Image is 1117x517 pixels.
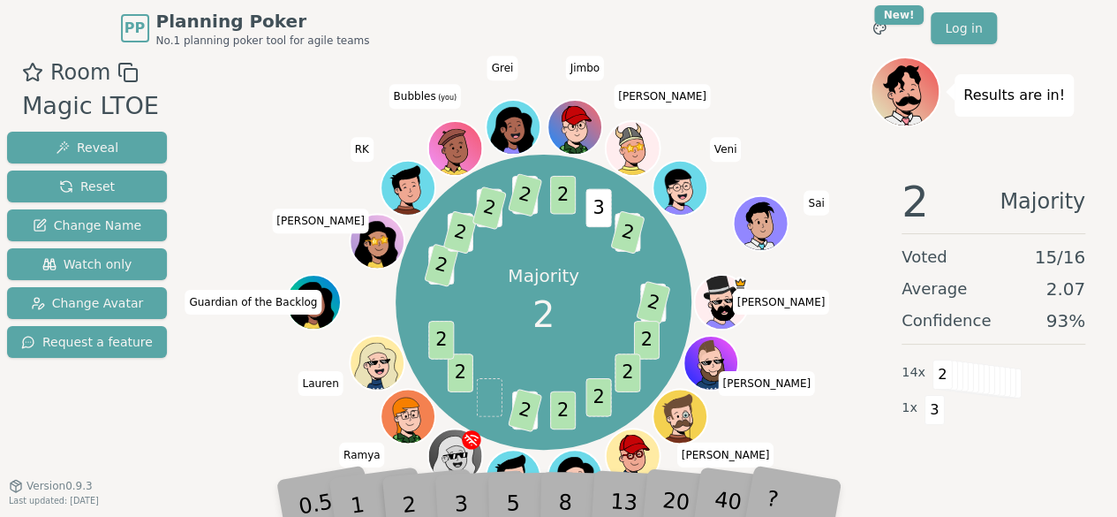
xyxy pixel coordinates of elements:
[56,139,118,156] span: Reveal
[121,9,370,48] a: PPPlanning PokerNo.1 planning poker tool for agile teams
[585,188,611,227] span: 3
[902,399,917,418] span: 1 x
[507,388,541,432] span: 2
[389,84,461,109] span: Click to change your name
[566,57,605,81] span: Click to change your name
[902,363,925,383] span: 14 x
[610,210,645,255] span: 2
[272,209,369,233] span: Click to change your name
[902,308,991,333] span: Confidence
[507,173,541,217] span: 2
[42,255,132,273] span: Watch only
[7,287,167,319] button: Change Avatar
[487,57,518,81] span: Click to change your name
[615,354,640,392] span: 2
[7,248,167,280] button: Watch only
[22,57,43,88] button: Add as favourite
[125,18,145,39] span: PP
[508,263,579,288] p: Majority
[156,34,370,48] span: No.1 planning poker tool for agile teams
[447,354,472,392] span: 2
[550,176,576,215] span: 2
[902,180,929,223] span: 2
[50,57,110,88] span: Room
[804,191,828,216] span: Click to change your name
[963,83,1065,108] p: Results are in!
[9,479,93,493] button: Version0.9.3
[436,94,457,102] span: (you)
[21,333,153,351] span: Request a feature
[156,9,370,34] span: Planning Poker
[1034,245,1085,270] span: 15 / 16
[7,209,167,241] button: Change Name
[864,12,895,44] button: New!
[585,378,611,417] span: 2
[532,288,555,341] span: 2
[932,360,953,390] span: 2
[614,84,711,109] span: Click to change your name
[339,443,385,468] span: Click to change your name
[710,137,742,162] span: Click to change your name
[931,12,996,44] a: Log in
[733,277,746,290] span: Tim is the host
[351,137,374,162] span: Click to change your name
[550,391,576,430] span: 2
[1000,180,1085,223] span: Majority
[718,371,815,396] span: Click to change your name
[902,277,967,301] span: Average
[428,321,454,360] span: 2
[298,371,343,396] span: Click to change your name
[1046,308,1085,333] span: 93 %
[7,132,167,163] button: Reveal
[33,217,141,234] span: Change Name
[732,290,829,315] span: Click to change your name
[633,321,659,360] span: 2
[22,88,159,125] div: Magic LTOE
[874,5,925,25] div: New!
[429,123,480,174] button: Click to change your avatar
[925,395,945,425] span: 3
[7,171,167,202] button: Reset
[9,496,99,506] span: Last updated: [DATE]
[31,294,144,312] span: Change Avatar
[442,210,477,255] span: 2
[26,479,93,493] span: Version 0.9.3
[185,290,321,315] span: Click to change your name
[424,243,458,287] span: 2
[472,186,506,230] span: 2
[59,178,115,195] span: Reset
[7,326,167,358] button: Request a feature
[1045,277,1085,301] span: 2.07
[902,245,947,270] span: Voted
[636,280,670,324] span: 2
